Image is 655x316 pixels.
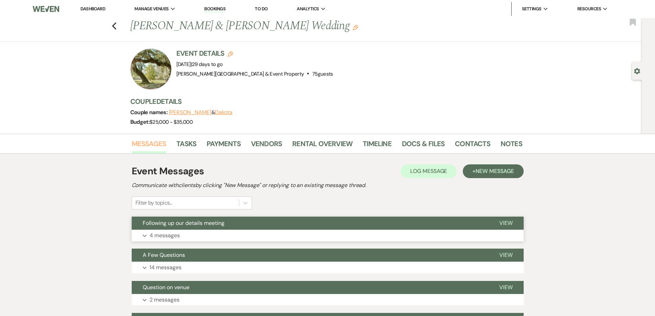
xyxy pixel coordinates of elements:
a: Rental Overview [292,138,352,153]
span: Manage Venues [134,6,168,12]
button: Question on venue [132,281,488,294]
h1: [PERSON_NAME] & [PERSON_NAME] Wedding [130,18,438,34]
span: $25,000 - $35,000 [150,119,193,126]
p: 4 messages [150,231,180,240]
span: Log Message [410,167,447,175]
span: View [499,219,513,227]
button: View [488,281,524,294]
button: Dakota [215,110,232,115]
h3: Couple Details [130,97,515,106]
span: [PERSON_NAME][GEOGRAPHIC_DATA] & Event Property [176,70,304,77]
span: Following up our details meeting [143,219,225,227]
h3: Event Details [176,48,333,58]
a: Notes [501,138,522,153]
span: Budget: [130,118,150,126]
a: Dashboard [80,6,105,12]
p: 2 messages [150,295,179,304]
p: 14 messages [150,263,182,272]
button: View [488,217,524,230]
button: Log Message [401,164,457,178]
div: Filter by topics... [135,199,172,207]
span: | [191,61,223,68]
span: [DATE] [176,61,223,68]
h1: Event Messages [132,164,204,178]
button: +New Message [463,164,523,178]
span: Couple names: [130,109,169,116]
button: 4 messages [132,230,524,241]
button: 14 messages [132,262,524,273]
span: A Few Questions [143,251,185,259]
span: Analytics [297,6,319,12]
button: Edit [353,24,358,30]
a: Contacts [455,138,490,153]
button: 2 messages [132,294,524,306]
button: A Few Questions [132,249,488,262]
button: View [488,249,524,262]
span: View [499,284,513,291]
span: Settings [522,6,542,12]
img: Weven Logo [33,2,59,16]
button: [PERSON_NAME] [169,110,211,115]
span: New Message [476,167,514,175]
span: Question on venue [143,284,189,291]
span: Resources [577,6,601,12]
a: Bookings [204,6,226,12]
a: Timeline [363,138,392,153]
span: View [499,251,513,259]
a: Vendors [251,138,282,153]
button: Following up our details meeting [132,217,488,230]
a: To Do [255,6,268,12]
span: 29 days to go [192,61,223,68]
a: Tasks [176,138,196,153]
span: 75 guests [312,70,333,77]
button: Open lead details [634,67,640,74]
h2: Communicate with clients by clicking "New Message" or replying to an existing message thread. [132,181,524,189]
span: & [169,109,232,116]
a: Docs & Files [402,138,445,153]
a: Messages [132,138,166,153]
a: Payments [207,138,241,153]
